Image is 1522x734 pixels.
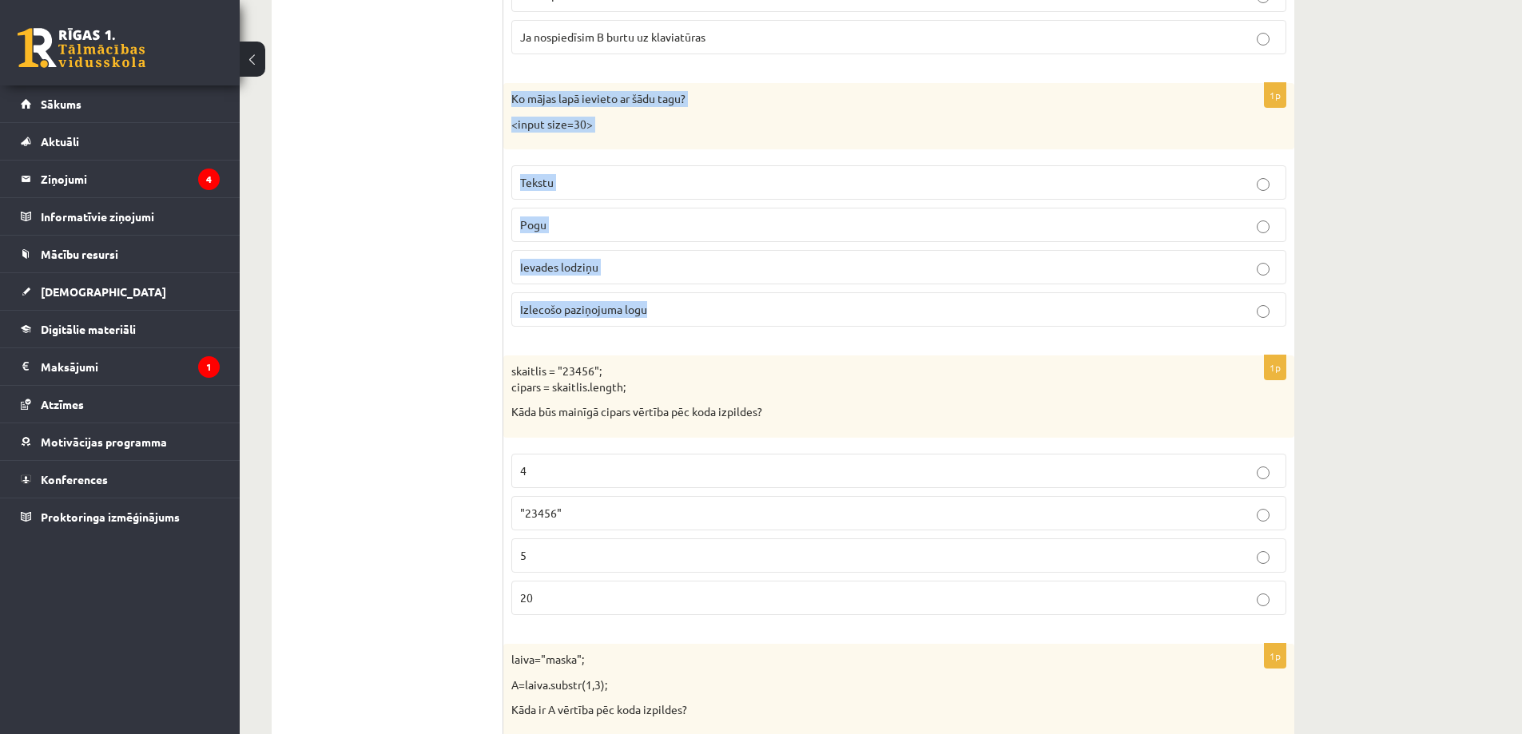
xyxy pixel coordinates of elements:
[1257,551,1270,564] input: 5
[520,217,546,232] span: Pogu
[41,198,220,235] legend: Informatīvie ziņojumi
[21,123,220,160] a: Aktuāli
[21,386,220,423] a: Atzīmes
[41,284,166,299] span: [DEMOGRAPHIC_DATA]
[21,311,220,347] a: Digitālie materiāli
[520,175,554,189] span: Tekstu
[41,97,81,111] span: Sākums
[21,161,220,197] a: Ziņojumi4
[198,169,220,190] i: 4
[21,423,220,460] a: Motivācijas programma
[41,434,167,449] span: Motivācijas programma
[1257,178,1270,191] input: Tekstu
[21,85,220,122] a: Sākums
[21,273,220,310] a: [DEMOGRAPHIC_DATA]
[18,28,145,68] a: Rīgas 1. Tālmācības vidusskola
[511,91,1206,107] p: Ko mājas lapā ievieto ar šādu tagu?
[511,652,1206,668] p: laiva="maska";
[511,363,1206,395] p: skaitlis = "23456"; cipars = skaitlis.length;
[1257,593,1270,606] input: 20
[1257,305,1270,318] input: Izlecošo paziņojuma logu
[520,30,705,44] span: Ja nospiedīsim B burtu uz klaviatūras
[511,677,1206,693] p: A=laiva.substr(1,3);
[41,472,108,486] span: Konferences
[21,348,220,385] a: Maksājumi1
[41,322,136,336] span: Digitālie materiāli
[1257,509,1270,522] input: "23456"
[41,348,220,385] legend: Maksājumi
[1257,466,1270,479] input: 4
[511,117,1206,133] p: <input size=30>
[41,247,118,261] span: Mācību resursi
[520,260,598,274] span: Ievades lodziņu
[41,134,79,149] span: Aktuāli
[41,510,180,524] span: Proktoringa izmēģinājums
[520,302,647,316] span: Izlecošo paziņojuma logu
[511,702,1206,718] p: Kāda ir A vērtība pēc koda izpildes?
[520,506,562,520] span: "23456"
[520,548,527,562] span: 5
[520,590,533,605] span: 20
[198,356,220,378] i: 1
[1264,643,1286,669] p: 1p
[1257,220,1270,233] input: Pogu
[21,498,220,535] a: Proktoringa izmēģinājums
[41,161,220,197] legend: Ziņojumi
[41,397,84,411] span: Atzīmes
[21,236,220,272] a: Mācību resursi
[1264,82,1286,108] p: 1p
[520,463,527,478] span: 4
[511,404,1206,420] p: Kāda būs mainīgā cipars vērtība pēc koda izpildes?
[1257,263,1270,276] input: Ievades lodziņu
[1257,33,1270,46] input: Ja nospiedīsim B burtu uz klaviatūras
[21,198,220,235] a: Informatīvie ziņojumi
[21,461,220,498] a: Konferences
[1264,355,1286,380] p: 1p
